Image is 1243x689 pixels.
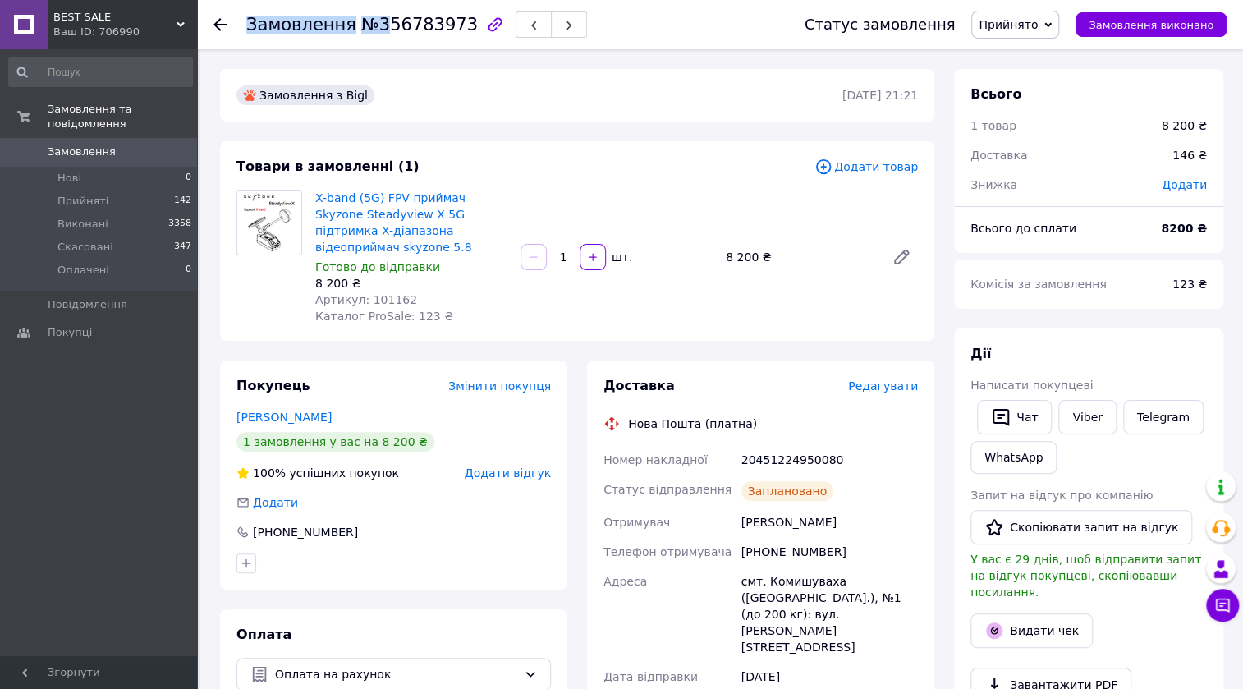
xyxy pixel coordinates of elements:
span: 1 товар [970,119,1016,132]
span: Змінити покупця [448,379,551,393]
span: Дії [970,346,991,361]
span: 0 [186,263,191,278]
span: Доставка [970,149,1027,162]
time: [DATE] 21:21 [842,89,918,102]
span: Товари в замовленні (1) [236,158,420,174]
span: Скасовані [57,240,113,255]
span: Артикул: 101162 [315,293,417,306]
a: [PERSON_NAME] [236,411,332,424]
a: Telegram [1123,400,1204,434]
span: 142 [174,194,191,209]
span: Всього до сплати [970,222,1076,235]
span: Статус відправлення [603,483,732,496]
span: Покупець [236,378,310,393]
span: Нові [57,171,81,186]
div: Статус замовлення [805,16,956,33]
div: шт. [608,249,634,265]
a: Viber [1058,400,1116,434]
div: [PHONE_NUMBER] [738,537,921,567]
span: Додати [1162,178,1207,191]
span: №356783973 [361,15,478,34]
span: Комісія за замовлення [970,278,1107,291]
button: Видати чек [970,613,1093,648]
span: Додати [253,496,298,509]
span: Повідомлення [48,297,127,312]
div: [PHONE_NUMBER] [251,524,360,540]
span: Замовлення [246,15,356,34]
span: У вас є 29 днів, щоб відправити запит на відгук покупцеві, скопіювавши посилання. [970,553,1201,599]
div: 8 200 ₴ [315,275,507,292]
button: Скопіювати запит на відгук [970,510,1192,544]
button: Замовлення виконано [1076,12,1227,37]
span: Замовлення [48,145,116,159]
span: Оплачені [57,263,109,278]
span: Оплата [236,627,291,642]
div: Ваш ID: 706990 [53,25,197,39]
span: Всього [970,86,1021,102]
span: Прийняті [57,194,108,209]
div: 8 200 ₴ [1162,117,1207,134]
span: 123 ₴ [1172,278,1207,291]
span: 0 [186,171,191,186]
span: Готово до відправки [315,260,440,273]
a: Редагувати [885,241,918,273]
span: Каталог ProSale: 123 ₴ [315,310,453,323]
span: 3358 [168,217,191,232]
span: Запит на відгук про компанію [970,489,1153,502]
a: X-band (5G) FPV приймач Skyzone Steadyview X 5G підтримка X-діапазона відеоприймач skyzone 5.8 [315,191,471,254]
span: Телефон отримувача [603,545,732,558]
span: Дата відправки [603,670,698,683]
span: Покупці [48,325,92,340]
span: Редагувати [848,379,918,393]
div: Заплановано [741,481,834,501]
div: 8 200 ₴ [719,246,878,269]
div: Нова Пошта (платна) [624,416,761,432]
div: Замовлення з Bigl [236,85,374,105]
span: BEST SALE [53,10,177,25]
button: Чат [977,400,1052,434]
span: Виконані [57,217,108,232]
div: успішних покупок [236,465,399,481]
span: Додати товар [814,158,918,176]
span: Отримувач [603,516,670,529]
span: 347 [174,240,191,255]
span: Замовлення виконано [1089,19,1213,31]
img: X-band (5G) FPV приймач Skyzone Steadyview X 5G підтримка X-діапазона відеоприймач skyzone 5.8 [240,191,299,255]
span: Оплата на рахунок [275,665,517,683]
div: 146 ₴ [1163,137,1217,173]
span: Знижка [970,178,1017,191]
div: [PERSON_NAME] [738,508,921,537]
span: Адреса [603,575,647,588]
span: Прийнято [979,18,1038,31]
span: Написати покупцеві [970,379,1093,392]
div: 1 замовлення у вас на 8 200 ₴ [236,432,434,452]
div: Повернутися назад [213,16,227,33]
b: 8200 ₴ [1161,222,1207,235]
span: 100% [253,466,286,480]
a: WhatsApp [970,441,1057,474]
span: Замовлення та повідомлення [48,102,197,131]
button: Чат з покупцем [1206,589,1239,622]
span: Доставка [603,378,675,393]
span: Номер накладної [603,453,708,466]
span: Додати відгук [465,466,551,480]
div: смт. Комишуваха ([GEOGRAPHIC_DATA].), №1 (до 200 кг): вул. [PERSON_NAME][STREET_ADDRESS] [738,567,921,662]
div: 20451224950080 [738,445,921,475]
input: Пошук [8,57,193,87]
